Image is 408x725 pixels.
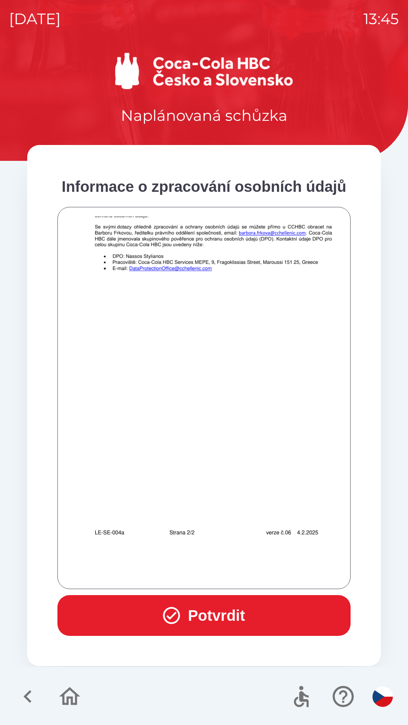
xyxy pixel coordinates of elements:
p: 13:45 [363,8,399,30]
p: [DATE] [9,8,61,30]
button: Potvrdit [57,595,351,636]
img: cs flag [372,686,393,707]
p: Naplánovaná schůzka [121,104,287,127]
img: Y70EEgjrvXbNPAIRiEAEIhCBCEQgAosTSCAsjrQBIxCBCEQgAhGIQAQisF4CCYT1XrtmHoEIRCACEYhABCIQgcUJJBAWR9qAE... [67,144,360,558]
div: Informace o zpracování osobních údajů [57,175,351,198]
img: Logo [27,53,381,89]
